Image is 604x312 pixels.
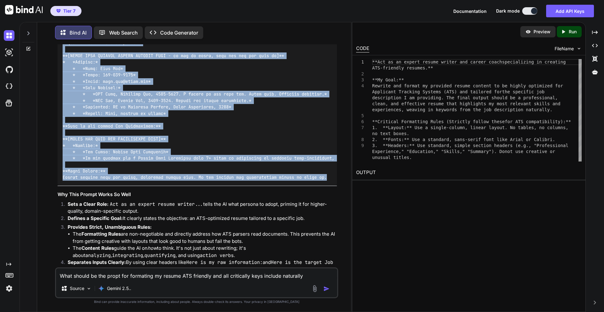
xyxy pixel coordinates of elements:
[505,161,566,166] span: w circle bullet points.
[372,65,433,70] span: ATS-friendly resumes.**
[73,231,337,245] li: The are non-negotiable and directly address how ATS parsers read documents. This prevents the AI ...
[372,161,505,166] span: 4. **Bullet Points:** Use standard solid or hollo
[110,201,203,207] code: Act as an expert resume writer...
[112,252,143,259] code: integrating
[352,165,585,180] h2: OUTPUT
[107,285,131,292] p: Gemini 2.5..
[502,59,566,64] span: specializing in creating
[73,245,337,259] li: The guide the AI on to think. It's not just about rewriting; it's about , , , and using .
[372,137,505,142] span: 2. **Fonts:** Use a standard, sans-serif font lik
[68,259,126,265] strong: Separates Inputs Clearly:
[56,9,61,13] img: premium
[496,8,520,14] span: Dark mode
[505,107,552,112] span: ription naturally.
[505,125,568,130] span: . No tables, no columns,
[311,285,318,292] img: attachment
[356,59,364,65] div: 1
[4,283,14,294] img: settings
[356,77,364,83] div: 3
[85,252,111,259] code: analyzing
[5,5,43,14] img: Bind AI
[505,119,571,124] span: for ATS compatibility):**
[58,191,337,198] h3: Why This Prompt Works So Well
[525,29,531,35] img: preview
[356,161,364,167] div: 10
[50,6,81,16] button: premiumTier 7
[372,125,505,130] span: 1. **Layout:** Use a single-column, linear layout
[453,8,487,14] button: Documentation
[356,45,369,52] div: CODE
[534,29,551,35] p: Preview
[356,137,364,143] div: 8
[372,59,502,64] span: **Act as an expert resume writer and career coach
[356,71,364,77] div: 2
[109,29,138,36] p: Web Search
[505,83,563,88] span: e highly optimized for
[505,143,568,148] span: ers (e.g., "Professional
[63,201,337,215] li: tells the AI what persona to adopt, priming it for higher-quality, domain-specific output.
[505,149,555,154] span: not use creative or
[63,259,337,273] li: By using clear headers like and , you make it easy for the AI to distinguish between your history...
[70,29,87,36] p: Bind AI
[86,286,92,291] img: Pick Models
[505,137,555,142] span: e Arial or Calibri.
[4,30,14,41] img: darkChat
[63,215,337,224] li: It clearly states the objective: an ATS-optimized resume tailored to a specific job.
[372,83,505,88] span: Rewrite and format my provided resume content to b
[502,89,545,94] span: the specific job
[372,89,502,94] span: Applicant Tracking Systems (ATS) and tailored for
[98,285,104,292] img: Gemini 2.5 Pro
[372,149,505,154] span: Experience," "Education," "Skills," "Summary"). Do
[546,5,594,17] button: Add API Keys
[70,285,84,292] p: Source
[63,8,75,14] span: Tier 7
[356,119,364,125] div: 6
[372,101,505,106] span: clean, and effective resume that highlights my mos
[569,29,577,35] p: Run
[356,143,364,149] div: 9
[55,299,338,304] p: Bind can provide inaccurate information, including about people. Always double-check its answers....
[505,95,558,100] span: d be a professional,
[372,155,412,160] span: unusual titles.
[372,131,409,136] span: no text boxes.
[356,125,364,131] div: 7
[4,81,14,92] img: cloudideIcon
[356,113,364,119] div: 5
[356,83,364,89] div: 4
[4,64,14,75] img: githubDark
[372,107,505,112] span: experiences, weaving in keywords from the job desc
[555,46,574,52] span: FileName
[68,201,109,207] strong: Sets a Clear Role:
[144,252,176,259] code: quantifying
[81,245,114,251] strong: Content Rules
[576,46,582,51] img: chevron down
[372,119,505,124] span: **Critical Formatting Rules (Strictly follow these
[68,224,152,230] strong: Provides Strict, Unambiguous Rules:
[505,101,560,106] span: t relevant skills and
[372,95,505,100] span: description I am providing. The final output shoul
[186,259,263,265] code: Here is my raw information:
[68,215,123,221] strong: Defines a Specific Goal:
[148,245,157,251] em: how
[4,47,14,58] img: darkAi-studio
[323,286,330,292] img: icon
[160,29,198,36] p: Code Generator
[372,143,505,148] span: 3. **Headers:** Use standard, simple section head
[81,231,121,237] strong: Formatting Rules
[200,252,234,259] code: action verbs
